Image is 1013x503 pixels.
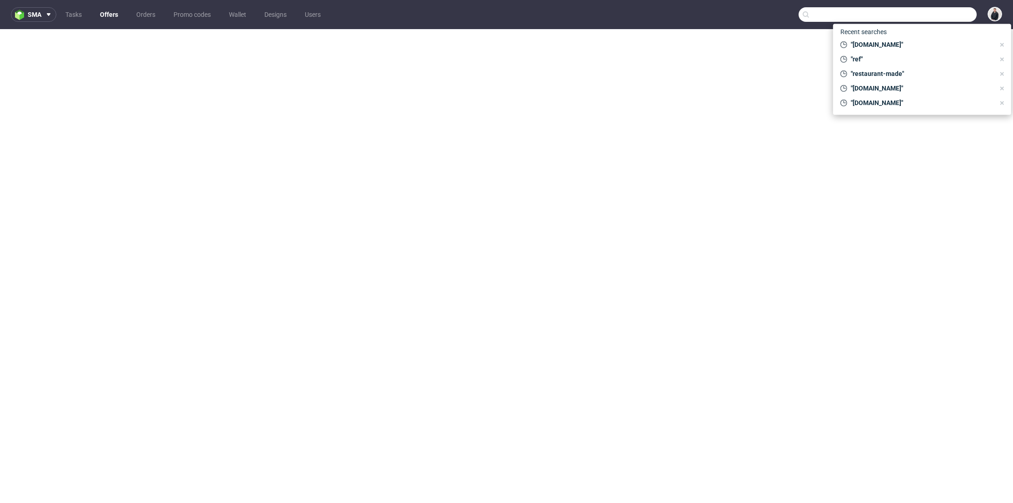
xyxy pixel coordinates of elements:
[988,8,1001,20] img: Adrian Margula
[28,11,41,18] span: sma
[837,25,890,39] span: Recent searches
[299,7,326,22] a: Users
[847,40,995,49] span: "[DOMAIN_NAME]"
[847,84,995,93] span: "[DOMAIN_NAME]"
[223,7,252,22] a: Wallet
[60,7,87,22] a: Tasks
[168,7,216,22] a: Promo codes
[847,69,995,78] span: "restaurant-made"
[847,55,995,64] span: "ref"
[259,7,292,22] a: Designs
[94,7,124,22] a: Offers
[131,7,161,22] a: Orders
[15,10,28,20] img: logo
[11,7,56,22] button: sma
[847,98,995,107] span: "[DOMAIN_NAME]"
